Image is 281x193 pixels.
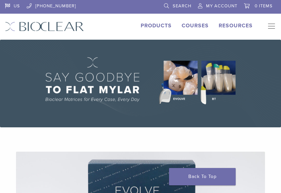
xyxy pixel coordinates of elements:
span: Search [173,3,191,9]
a: Resources [219,22,253,29]
span: 0 items [255,3,273,9]
a: Courses [182,22,209,29]
img: Bioclear [5,22,84,31]
nav: Primary Navigation [263,22,276,32]
a: Products [141,22,172,29]
a: Back To Top [169,168,236,185]
span: My Account [206,3,237,9]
